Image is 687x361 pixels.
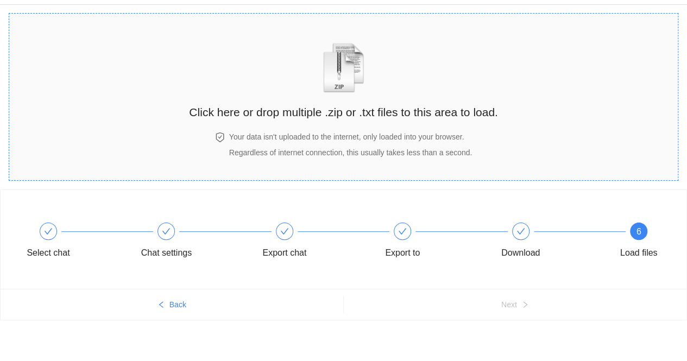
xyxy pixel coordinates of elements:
div: Download [501,244,540,262]
span: check [162,227,171,236]
img: zipOrTextIcon [318,43,369,93]
span: check [280,227,289,236]
h2: Click here or drop multiple .zip or .txt files to this area to load. [189,103,497,121]
div: Export chat [253,223,371,262]
span: Regardless of internet connection, this usually takes less than a second. [229,148,472,157]
div: Chat settings [135,223,253,262]
button: leftBack [1,296,343,313]
div: Load files [620,244,658,262]
span: check [398,227,407,236]
div: Select chat [27,244,70,262]
span: Back [169,299,186,311]
div: Export to [371,223,489,262]
div: Chat settings [141,244,192,262]
div: 6Load files [607,223,670,262]
div: Download [489,223,607,262]
button: Nextright [344,296,687,313]
span: check [44,227,53,236]
div: Export to [385,244,420,262]
span: check [516,227,525,236]
h4: Your data isn't uploaded to the internet, only loaded into your browser. [229,131,472,143]
span: safety-certificate [215,132,225,142]
span: left [157,301,165,309]
div: Export chat [262,244,306,262]
div: Select chat [17,223,135,262]
span: 6 [636,227,641,236]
